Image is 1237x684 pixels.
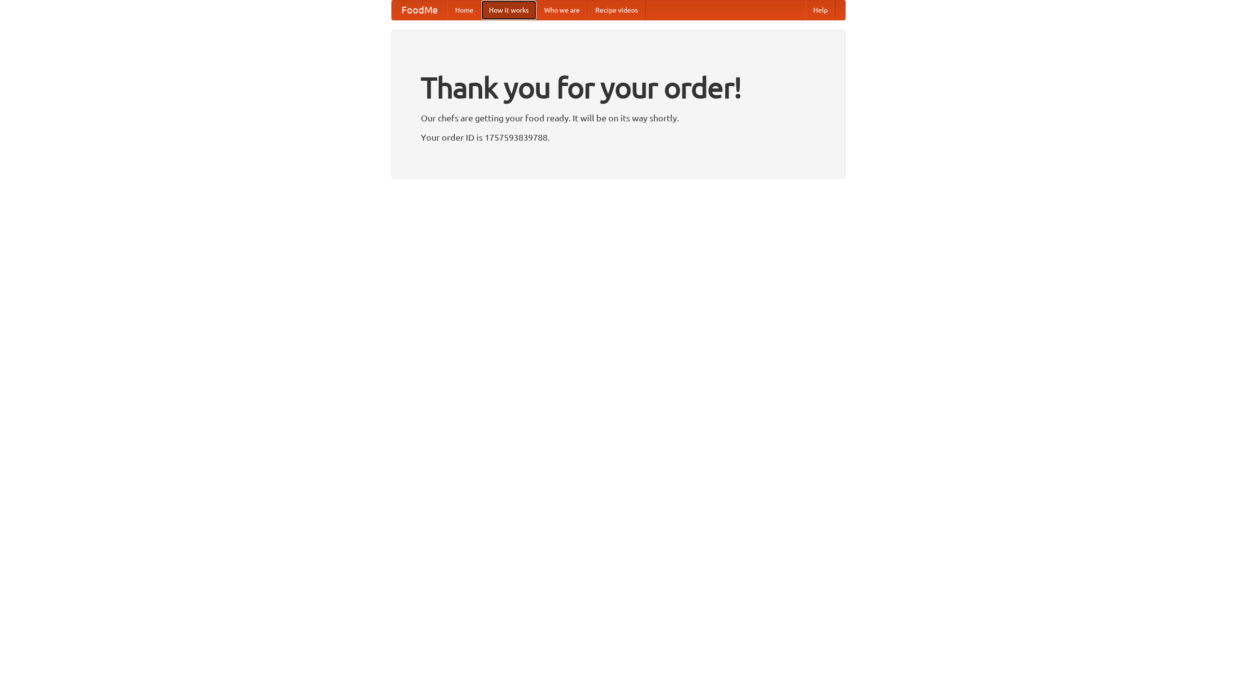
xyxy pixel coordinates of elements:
[421,111,816,125] p: Our chefs are getting your food ready. It will be on its way shortly.
[481,0,536,20] a: How it works
[447,0,481,20] a: Home
[392,0,447,20] a: FoodMe
[421,64,816,111] h1: Thank you for your order!
[588,0,646,20] a: Recipe videos
[421,130,816,145] p: Your order ID is 1757593839788.
[536,0,588,20] a: Who we are
[805,0,835,20] a: Help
